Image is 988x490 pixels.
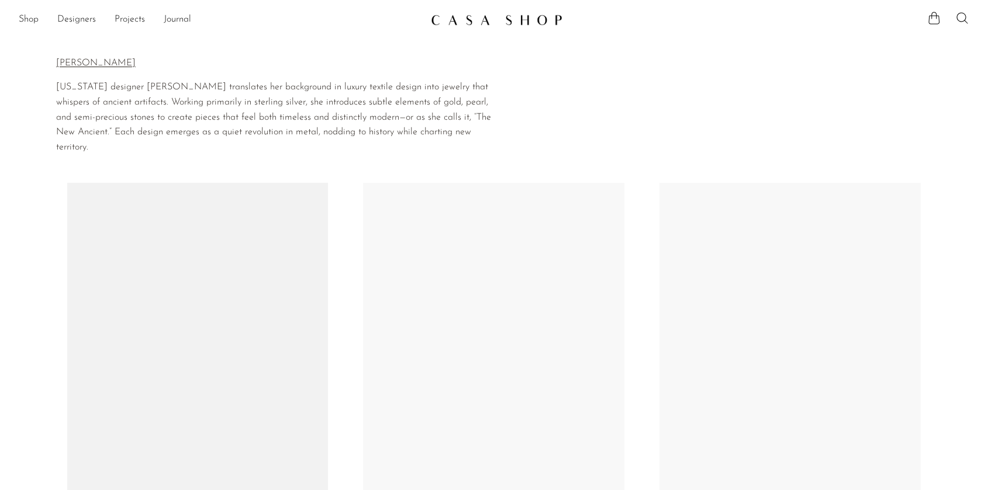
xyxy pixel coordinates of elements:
[19,10,422,30] nav: Desktop navigation
[56,56,501,71] p: [PERSON_NAME]
[57,12,96,27] a: Designers
[19,12,39,27] a: Shop
[164,12,191,27] a: Journal
[19,10,422,30] ul: NEW HEADER MENU
[115,12,145,27] a: Projects
[56,82,491,151] span: [US_STATE] designer [PERSON_NAME] translates her background in luxury textile design into jewelry...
